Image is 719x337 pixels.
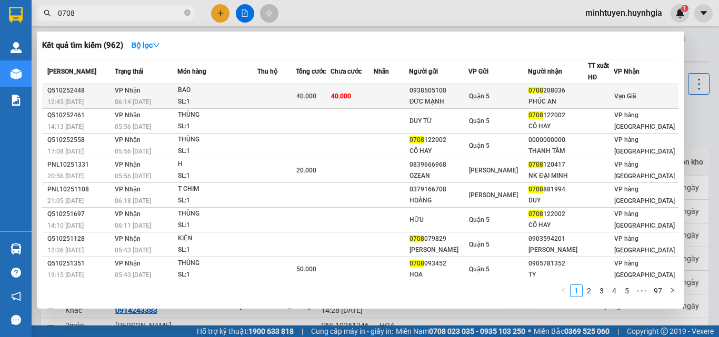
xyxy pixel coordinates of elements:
[650,284,666,297] li: 97
[115,271,151,279] span: 05:43 [DATE]
[410,269,468,280] div: HOA
[178,269,257,281] div: SL: 1
[177,68,206,75] span: Món hàng
[47,258,112,269] div: Q510251351
[115,172,151,180] span: 05:56 [DATE]
[651,285,665,297] a: 97
[410,159,468,170] div: 0839666968
[115,247,151,254] span: 05:43 [DATE]
[296,93,316,100] span: 40.000
[178,146,257,157] div: SL: 1
[614,161,675,180] span: VP hàng [GEOGRAPHIC_DATA]
[47,271,84,279] span: 19:15 [DATE]
[296,265,316,273] span: 50.000
[47,172,84,180] span: 20:56 [DATE]
[410,135,468,146] div: 122002
[528,111,543,119] span: 0708
[528,244,587,256] div: [PERSON_NAME]
[11,315,21,325] span: message
[410,244,468,256] div: [PERSON_NAME]
[614,260,675,279] span: VP hàng [GEOGRAPHIC_DATA]
[633,284,650,297] li: Next 5 Pages
[115,123,151,130] span: 05:56 [DATE]
[178,233,257,244] div: KIỆN
[666,284,678,297] button: right
[153,42,160,49] span: down
[528,184,587,195] div: 881994
[132,41,160,49] strong: Bộ lọc
[528,121,587,132] div: CÔ HAY
[178,134,257,146] div: THÙNG
[583,285,595,297] a: 2
[9,45,116,60] div: 0906417558
[42,40,123,51] h3: Kết quả tìm kiếm ( 962 )
[621,285,633,297] a: 5
[47,68,96,75] span: [PERSON_NAME]
[469,216,490,223] span: Quận 5
[115,260,141,267] span: VP Nhận
[178,183,257,195] div: T CHIM
[528,146,587,157] div: THANH TÂM
[528,135,587,146] div: 0000000000
[115,111,141,119] span: VP Nhận
[528,87,543,94] span: 0708
[469,265,490,273] span: Quận 5
[47,197,84,205] span: 21:05 [DATE]
[115,87,141,94] span: VP Nhận
[178,121,257,132] div: SL: 1
[410,195,468,206] div: HOÀNG
[469,167,518,174] span: [PERSON_NAME]
[47,135,112,146] div: Q510252558
[115,197,151,205] span: 06:18 [DATE]
[614,93,636,100] span: Vạn Giã
[528,170,587,181] div: NK ĐẠI MINH
[410,96,468,107] div: ĐỨC MẠNH
[469,241,490,248] span: Quận 5
[528,269,587,280] div: TY
[410,85,468,96] div: 0938505100
[588,62,609,81] span: TT xuất HĐ
[115,136,141,144] span: VP Nhận
[47,85,112,96] div: Q510252448
[123,10,148,21] span: Nhận:
[410,258,468,269] div: 093452
[469,117,490,125] span: Quận 5
[47,233,112,244] div: Q510251128
[178,170,257,182] div: SL: 1
[410,170,468,181] div: OZEAN
[410,215,468,226] div: HỮU
[528,258,587,269] div: 0905781352
[47,110,112,121] div: Q510252461
[115,98,151,106] span: 06:14 [DATE]
[410,136,424,144] span: 0708
[614,136,675,155] span: VP hàng [GEOGRAPHIC_DATA]
[47,209,112,220] div: Q510251697
[115,186,141,193] span: VP Nhận
[528,195,587,206] div: DUY
[469,142,490,149] span: Quận 5
[11,42,22,53] img: warehouse-icon
[178,220,257,231] div: SL: 1
[11,68,22,79] img: warehouse-icon
[331,68,362,75] span: Chưa cước
[528,68,562,75] span: Người nhận
[123,9,197,22] div: Quận 5
[528,96,587,107] div: PHÚC AN
[115,210,141,218] span: VP Nhận
[469,93,490,100] span: Quận 5
[184,8,191,18] span: close-circle
[47,222,84,229] span: 14:10 [DATE]
[296,167,316,174] span: 20.000
[571,285,582,297] a: 1
[633,284,650,297] span: •••
[374,68,389,75] span: Nhãn
[115,68,143,75] span: Trạng thái
[11,291,21,301] span: notification
[614,68,640,75] span: VP Nhận
[178,96,257,108] div: SL: 1
[669,287,675,293] span: right
[528,186,543,193] span: 0708
[257,68,277,75] span: Thu hộ
[122,66,198,92] div: 120.000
